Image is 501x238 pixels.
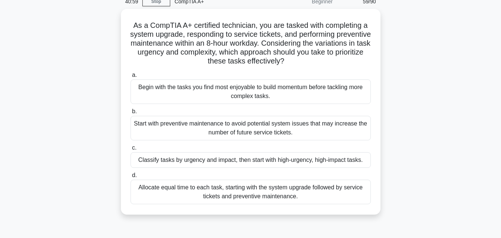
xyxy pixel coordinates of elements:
[131,180,371,204] div: Allocate equal time to each task, starting with the system upgrade followed by service tickets an...
[130,21,372,66] h5: As a CompTIA A+ certified technician, you are tasked with completing a system upgrade, responding...
[132,108,137,114] span: b.
[132,144,136,151] span: c.
[132,172,137,178] span: d.
[131,152,371,168] div: Classify tasks by urgency and impact, then start with high-urgency, high-impact tasks.
[132,72,137,78] span: a.
[131,79,371,104] div: Begin with the tasks you find most enjoyable to build momentum before tackling more complex tasks.
[131,116,371,140] div: Start with preventive maintenance to avoid potential system issues that may increase the number o...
